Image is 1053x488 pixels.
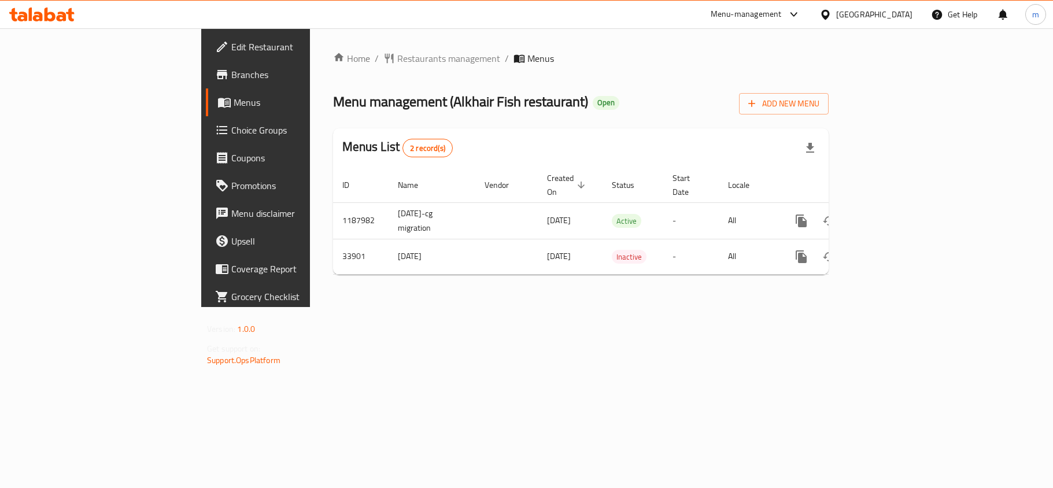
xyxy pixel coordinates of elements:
[547,171,589,199] span: Created On
[673,171,705,199] span: Start Date
[778,168,908,203] th: Actions
[836,8,912,21] div: [GEOGRAPHIC_DATA]
[207,341,260,356] span: Get support on:
[206,255,377,283] a: Coverage Report
[206,144,377,172] a: Coupons
[333,168,908,275] table: enhanced table
[231,40,368,54] span: Edit Restaurant
[333,88,588,114] span: Menu management ( Alkhair Fish restaurant )
[231,234,368,248] span: Upsell
[663,239,719,274] td: -
[389,239,475,274] td: [DATE]
[788,207,815,235] button: more
[485,178,524,192] span: Vendor
[207,353,280,368] a: Support.OpsPlatform
[612,250,646,264] span: Inactive
[1032,8,1039,21] span: m
[796,134,824,162] div: Export file
[612,178,649,192] span: Status
[231,290,368,304] span: Grocery Checklist
[206,33,377,61] a: Edit Restaurant
[748,97,819,111] span: Add New Menu
[593,98,619,108] span: Open
[547,213,571,228] span: [DATE]
[739,93,829,114] button: Add New Menu
[719,202,778,239] td: All
[383,51,500,65] a: Restaurants management
[206,199,377,227] a: Menu disclaimer
[231,123,368,137] span: Choice Groups
[389,202,475,239] td: [DATE]-cg migration
[527,51,554,65] span: Menus
[719,239,778,274] td: All
[815,243,843,271] button: Change Status
[206,227,377,255] a: Upsell
[403,143,452,154] span: 2 record(s)
[342,138,453,157] h2: Menus List
[711,8,782,21] div: Menu-management
[237,321,255,337] span: 1.0.0
[231,206,368,220] span: Menu disclaimer
[231,68,368,82] span: Branches
[231,179,368,193] span: Promotions
[612,214,641,228] div: Active
[815,207,843,235] button: Change Status
[206,172,377,199] a: Promotions
[206,283,377,310] a: Grocery Checklist
[398,178,433,192] span: Name
[505,51,509,65] li: /
[231,151,368,165] span: Coupons
[663,202,719,239] td: -
[547,249,571,264] span: [DATE]
[593,96,619,110] div: Open
[333,51,829,65] nav: breadcrumb
[788,243,815,271] button: more
[234,95,368,109] span: Menus
[397,51,500,65] span: Restaurants management
[612,215,641,228] span: Active
[206,116,377,144] a: Choice Groups
[207,321,235,337] span: Version:
[728,178,764,192] span: Locale
[206,88,377,116] a: Menus
[342,178,364,192] span: ID
[231,262,368,276] span: Coverage Report
[206,61,377,88] a: Branches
